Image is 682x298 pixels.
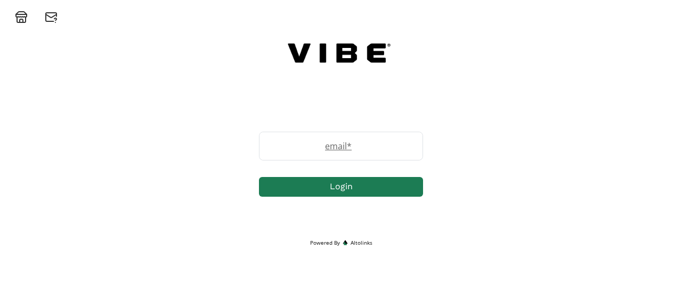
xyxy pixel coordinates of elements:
img: N6zKdDCVPrwZ [278,32,404,72]
span: Altolinks [351,239,372,247]
span: Powered By [310,239,340,247]
button: Login [259,177,423,197]
label: email * [259,140,412,152]
img: favicon-32x32.png [343,240,348,245]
